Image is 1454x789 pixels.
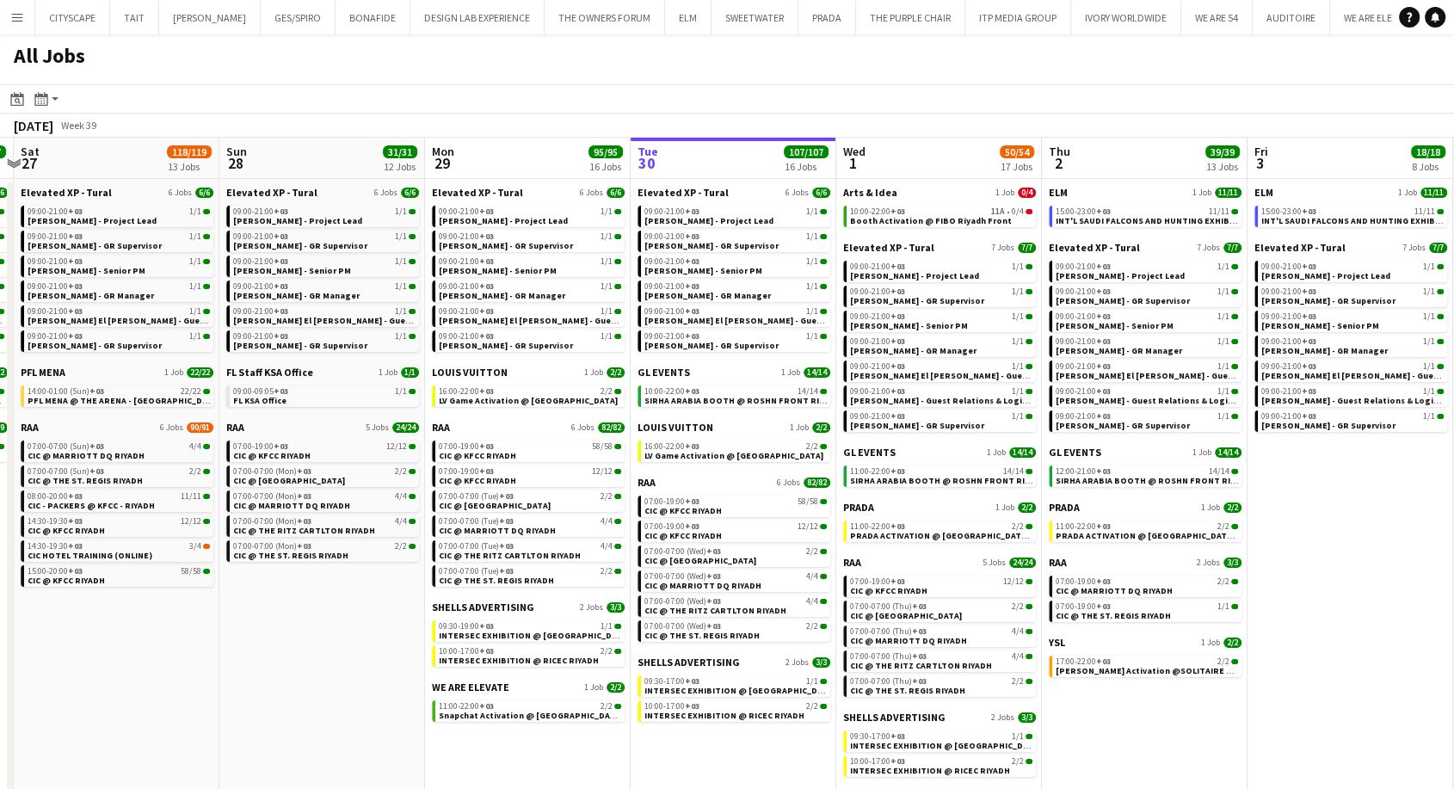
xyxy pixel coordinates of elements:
[1254,186,1447,199] a: ELM1 Job11/11
[644,340,779,351] span: Youssef Khiari - GR Supervisor
[28,307,83,316] span: 09:00-21:00
[233,305,416,325] a: 09:00-21:00+031/1[PERSON_NAME] El [PERSON_NAME] - Guest Relations Manager
[233,307,288,316] span: 09:00-21:00
[806,282,818,291] span: 1/1
[1018,243,1036,253] span: 7/7
[1096,286,1111,297] span: +03
[68,330,83,342] span: +03
[806,207,818,216] span: 1/1
[1423,312,1435,321] span: 1/1
[28,257,83,266] span: 09:00-21:00
[68,206,83,217] span: +03
[1181,1,1253,34] button: WE ARE 54
[1261,336,1444,355] a: 09:00-21:00+031/1[PERSON_NAME] - GR Manager
[1302,206,1316,217] span: +03
[781,367,800,378] span: 1 Job
[644,257,699,266] span: 09:00-21:00
[991,243,1014,253] span: 7 Jobs
[1414,207,1435,216] span: 11/11
[1261,262,1316,271] span: 09:00-21:00
[233,315,496,326] span: Serina El Kaissi - Guest Relations Manager
[995,188,1014,198] span: 1 Job
[401,367,419,378] span: 1/1
[685,280,699,292] span: +03
[1056,345,1182,356] span: Giuseppe Fontani - GR Manager
[545,1,665,34] button: THE OWNERS FORUM
[843,241,1036,446] div: Elevated XP - Tural7 Jobs7/709:00-21:00+031/1[PERSON_NAME] - Project Lead09:00-21:00+031/1[PERSON...
[28,332,83,341] span: 09:00-21:00
[21,366,213,379] a: PFL MENA1 Job22/22
[336,1,410,34] button: BONAFIDE
[850,361,1032,380] a: 09:00-21:00+031/1[PERSON_NAME] El [PERSON_NAME] - Guest Relations Manager
[479,256,494,267] span: +03
[804,367,830,378] span: 14/14
[1056,270,1185,281] span: Aysel Ahmadova - Project Lead
[226,186,419,199] a: Elevated XP - Tural6 Jobs6/6
[1261,337,1316,346] span: 09:00-21:00
[1012,312,1024,321] span: 1/1
[890,311,905,322] span: +03
[607,188,625,198] span: 6/6
[479,330,494,342] span: +03
[28,240,162,251] span: Basim Aqil - GR Supervisor
[1056,361,1238,380] a: 09:00-21:00+031/1[PERSON_NAME] El [PERSON_NAME] - Guest Relations Manager
[1012,262,1024,271] span: 1/1
[233,257,288,266] span: 09:00-21:00
[580,188,603,198] span: 6 Jobs
[1254,241,1346,254] span: Elevated XP - Tural
[890,286,905,297] span: +03
[21,186,213,199] a: Elevated XP - Tural6 Jobs6/6
[843,186,1036,199] a: Arts & Idea1 Job0/4
[1217,362,1229,371] span: 1/1
[274,305,288,317] span: +03
[638,366,830,379] a: GL EVENTS1 Job14/14
[1056,295,1190,306] span: Basim Aqil - GR Supervisor
[233,265,351,276] span: Diana Fazlitdinova - Senior PM
[638,366,830,421] div: GL EVENTS1 Job14/1410:00-22:00+0314/14SIRHA ARABIA BOOTH @ ROSHN FRONT RIYADH
[1254,241,1447,254] a: Elevated XP - Tural7 Jobs7/7
[850,362,905,371] span: 09:00-21:00
[28,330,210,350] a: 09:00-21:00+031/1[PERSON_NAME] - GR Supervisor
[584,367,603,378] span: 1 Job
[233,256,416,275] a: 09:00-21:00+031/1[PERSON_NAME] - Senior PM
[195,188,213,198] span: 6/6
[21,186,213,366] div: Elevated XP - Tural6 Jobs6/609:00-21:00+031/1[PERSON_NAME] - Project Lead09:00-21:00+031/1[PERSON...
[439,280,621,300] a: 09:00-21:00+031/1[PERSON_NAME] - GR Manager
[965,1,1071,34] button: ITP MEDIA GROUP
[644,232,699,241] span: 09:00-21:00
[432,186,625,366] div: Elevated XP - Tural6 Jobs6/609:00-21:00+031/1[PERSON_NAME] - Project Lead09:00-21:00+031/1[PERSON...
[28,305,210,325] a: 09:00-21:00+031/1[PERSON_NAME] El [PERSON_NAME] - Guest Relations Manager
[850,262,905,271] span: 09:00-21:00
[1261,270,1390,281] span: Aysel Ahmadova - Project Lead
[1096,361,1111,372] span: +03
[644,280,827,300] a: 09:00-21:00+031/1[PERSON_NAME] - GR Manager
[1423,287,1435,296] span: 1/1
[644,290,771,301] span: Giuseppe Fontani - GR Manager
[644,330,827,350] a: 09:00-21:00+031/1[PERSON_NAME] - GR Supervisor
[638,366,690,379] span: GL EVENTS
[843,241,934,254] span: Elevated XP - Tural
[644,206,827,225] a: 09:00-21:00+031/1[PERSON_NAME] - Project Lead
[1096,261,1111,272] span: +03
[685,305,699,317] span: +03
[1254,241,1447,435] div: Elevated XP - Tural7 Jobs7/709:00-21:00+031/1[PERSON_NAME] - Project Lead09:00-21:00+031/1[PERSON...
[806,332,818,341] span: 1/1
[1197,243,1220,253] span: 7 Jobs
[28,232,83,241] span: 09:00-21:00
[1217,312,1229,321] span: 1/1
[1261,311,1444,330] a: 09:00-21:00+031/1[PERSON_NAME] - Senior PM
[1261,206,1444,225] a: 15:00-23:00+0311/11INT'L SAUDI FALCONS AND HUNTING EXHIBITION '25 @ [GEOGRAPHIC_DATA] - [GEOGRAPH...
[1398,188,1417,198] span: 1 Job
[806,257,818,266] span: 1/1
[439,206,621,225] a: 09:00-21:00+031/1[PERSON_NAME] - Project Lead
[1423,362,1435,371] span: 1/1
[28,340,162,351] span: Youssef Khiari - GR Supervisor
[410,1,545,34] button: DESIGN LAB EXPERIENCE
[890,361,905,372] span: +03
[1261,287,1316,296] span: 09:00-21:00
[233,215,362,226] span: Aysel Ahmadova - Project Lead
[644,332,699,341] span: 09:00-21:00
[274,330,288,342] span: +03
[685,206,699,217] span: +03
[1429,243,1447,253] span: 7/7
